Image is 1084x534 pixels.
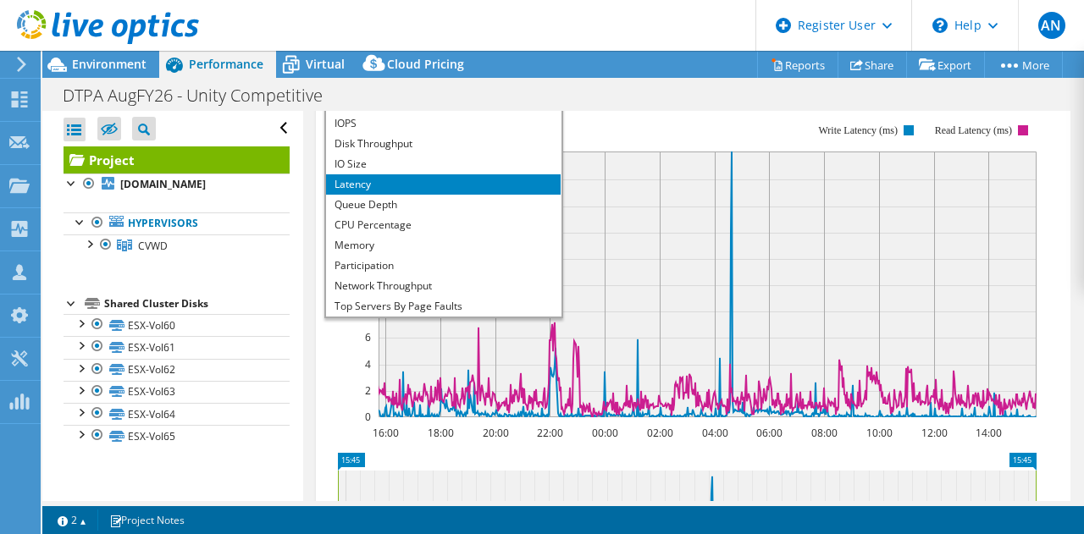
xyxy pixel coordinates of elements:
[326,134,561,154] li: Disk Throughput
[365,357,371,372] text: 4
[120,177,206,191] b: [DOMAIN_NAME]
[64,234,290,256] a: CVWD
[755,426,782,440] text: 06:00
[72,56,147,72] span: Environment
[810,426,837,440] text: 08:00
[64,336,290,358] a: ESX-Vol61
[97,509,196,531] a: Project Notes
[64,173,290,195] a: [DOMAIN_NAME]
[1038,12,1065,39] span: AN
[189,56,263,72] span: Performance
[326,195,561,215] li: Queue Depth
[64,314,290,336] a: ESX-Vol60
[326,174,561,195] li: Latency
[55,86,349,105] h1: DTPA AugFY26 - Unity Competitive
[984,52,1063,78] a: More
[757,52,838,78] a: Reports
[365,330,371,344] text: 6
[138,239,168,253] span: CVWD
[326,296,561,317] li: Top Servers By Page Faults
[975,426,1001,440] text: 14:00
[646,426,672,440] text: 02:00
[306,56,345,72] span: Virtual
[64,403,290,425] a: ESX-Vol64
[906,52,985,78] a: Export
[591,426,617,440] text: 00:00
[818,124,897,136] text: Write Latency (ms)
[482,426,508,440] text: 20:00
[387,56,464,72] span: Cloud Pricing
[932,18,948,33] svg: \n
[104,294,290,314] div: Shared Cluster Disks
[427,426,453,440] text: 18:00
[372,426,398,440] text: 16:00
[536,426,562,440] text: 22:00
[326,154,561,174] li: IO Size
[326,256,561,276] li: Participation
[64,381,290,403] a: ESX-Vol63
[64,146,290,173] a: Project
[934,124,1011,136] text: Read Latency (ms)
[64,359,290,381] a: ESX-Vol62
[64,212,290,234] a: Hypervisors
[326,113,561,134] li: IOPS
[866,426,892,440] text: 10:00
[326,235,561,256] li: Memory
[64,425,290,447] a: ESX-Vol65
[326,276,561,296] li: Network Throughput
[838,52,907,78] a: Share
[921,426,947,440] text: 12:00
[365,383,371,398] text: 2
[701,426,727,440] text: 04:00
[46,509,98,531] a: 2
[326,215,561,235] li: CPU Percentage
[365,410,371,424] text: 0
